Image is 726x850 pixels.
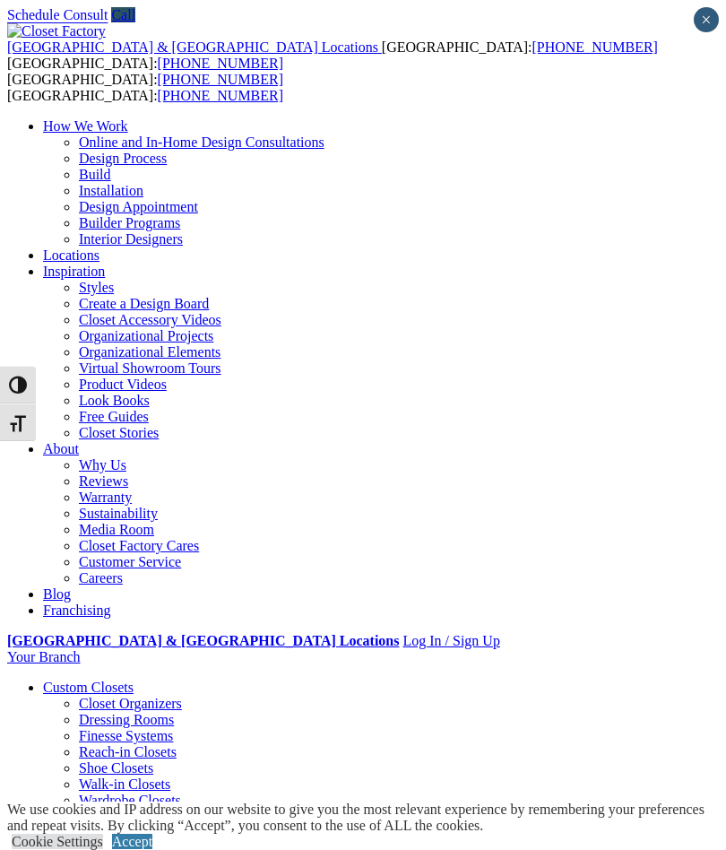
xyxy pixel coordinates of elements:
a: Customer Service [79,554,181,569]
a: Online and In-Home Design Consultations [79,134,324,150]
a: Builder Programs [79,215,180,230]
a: Virtual Showroom Tours [79,360,221,376]
a: Sustainability [79,506,158,521]
a: Inspiration [43,264,105,279]
img: Closet Factory [7,23,106,39]
div: We use cookies and IP address on our website to give you the most relevant experience by remember... [7,802,726,834]
a: Walk-in Closets [79,776,170,792]
a: Free Guides [79,409,149,424]
a: Finesse Systems [79,728,173,743]
span: [GEOGRAPHIC_DATA] & [GEOGRAPHIC_DATA] Locations [7,39,378,55]
span: [GEOGRAPHIC_DATA]: [GEOGRAPHIC_DATA]: [7,39,658,71]
a: Reviews [79,473,128,489]
span: [GEOGRAPHIC_DATA]: [GEOGRAPHIC_DATA]: [7,72,283,103]
a: Dressing Rooms [79,712,174,727]
a: [PHONE_NUMBER] [158,72,283,87]
a: Design Process [79,151,167,166]
a: [PHONE_NUMBER] [158,56,283,71]
a: Cookie Settings [12,834,103,849]
a: How We Work [43,118,128,134]
a: Design Appointment [79,199,198,214]
a: Installation [79,183,143,198]
a: Wardrobe Closets [79,793,181,808]
a: Look Books [79,393,150,408]
a: Franchising [43,603,111,618]
a: Reach-in Closets [79,744,177,759]
a: [PHONE_NUMBER] [532,39,657,55]
a: Media Room [79,522,154,537]
a: Interior Designers [79,231,183,247]
a: Closet Organizers [79,696,182,711]
a: Organizational Elements [79,344,220,360]
a: Closet Accessory Videos [79,312,221,327]
a: Accept [112,834,152,849]
a: Locations [43,247,99,263]
a: Your Branch [7,649,80,664]
a: Build [79,167,111,182]
button: Close [694,7,719,32]
a: About [43,441,79,456]
a: Closet Factory Cares [79,538,199,553]
a: Styles [79,280,114,295]
a: Warranty [79,490,132,505]
a: Call [111,7,135,22]
a: Log In / Sign Up [402,633,499,648]
a: Why Us [79,457,126,473]
a: Product Videos [79,377,167,392]
a: [GEOGRAPHIC_DATA] & [GEOGRAPHIC_DATA] Locations [7,633,399,648]
a: Careers [79,570,123,585]
a: Create a Design Board [79,296,209,311]
a: Shoe Closets [79,760,153,776]
a: Blog [43,586,71,602]
a: [PHONE_NUMBER] [158,88,283,103]
a: Schedule Consult [7,7,108,22]
a: [GEOGRAPHIC_DATA] & [GEOGRAPHIC_DATA] Locations [7,39,382,55]
a: Closet Stories [79,425,159,440]
a: Custom Closets [43,680,134,695]
a: Organizational Projects [79,328,213,343]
